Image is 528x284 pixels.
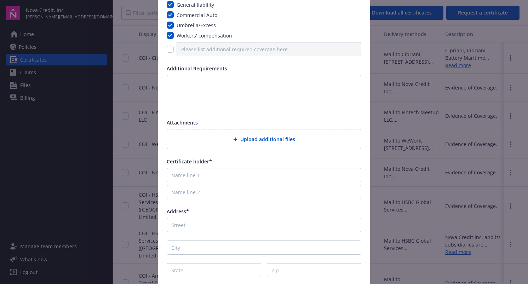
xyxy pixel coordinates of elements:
span: Additional Requirements [167,65,227,72]
span: Commercial Auto [177,12,217,18]
span: General liability [177,1,214,8]
span: Certificate holder* [167,158,212,165]
span: Attachments [167,119,198,126]
input: Name line 1 [167,168,361,182]
input: Street [167,218,361,232]
input: Name line 2 [167,185,361,199]
span: Workers' compensation [177,32,232,39]
div: Upload additional files [167,129,361,149]
input: Please list additional required coverage here [177,42,361,56]
span: Address* [167,208,189,215]
input: Zip [267,263,361,277]
input: City [167,240,361,255]
span: Upload additional files [240,135,295,143]
span: Umbrella/Excess [177,22,216,29]
input: State [167,263,261,277]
